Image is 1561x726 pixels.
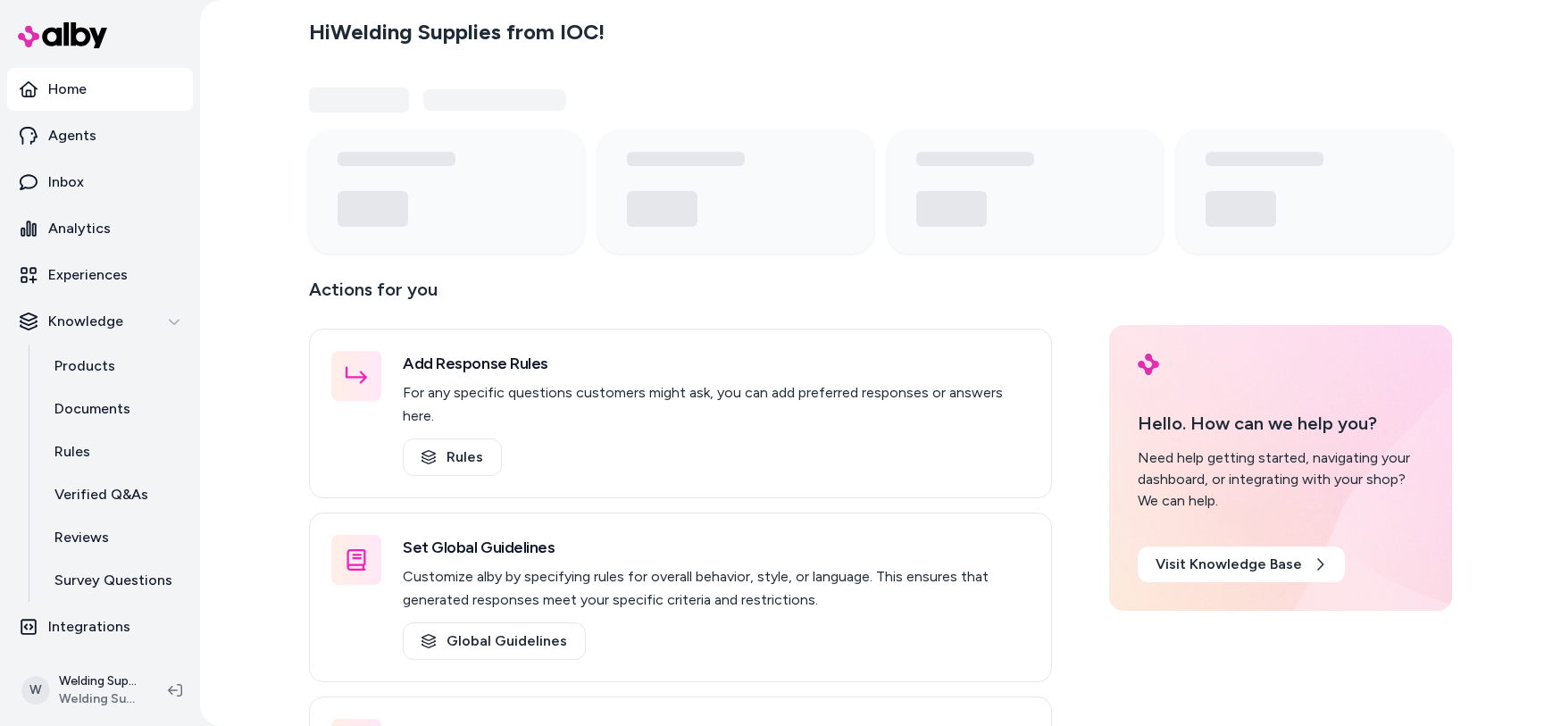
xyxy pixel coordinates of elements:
[48,616,130,638] p: Integrations
[1138,447,1423,512] div: Need help getting started, navigating your dashboard, or integrating with your shop? We can help.
[309,275,1052,318] p: Actions for you
[37,388,193,430] a: Documents
[48,264,128,286] p: Experiences
[54,355,115,377] p: Products
[7,68,193,111] a: Home
[54,398,130,420] p: Documents
[403,351,1030,376] h3: Add Response Rules
[48,79,87,100] p: Home
[48,311,123,332] p: Knowledge
[1138,547,1345,582] a: Visit Knowledge Base
[309,19,605,46] h2: Hi Welding Supplies from IOC !
[37,473,193,516] a: Verified Q&As
[11,662,154,719] button: WWelding Supplies from IOC ShopifyWelding Supplies from IOC
[37,559,193,602] a: Survey Questions
[48,218,111,239] p: Analytics
[54,484,148,505] p: Verified Q&As
[54,527,109,548] p: Reviews
[54,441,90,463] p: Rules
[7,254,193,296] a: Experiences
[1138,410,1423,437] p: Hello. How can we help you?
[54,570,172,591] p: Survey Questions
[7,114,193,157] a: Agents
[48,171,84,193] p: Inbox
[37,516,193,559] a: Reviews
[1138,354,1159,375] img: alby Logo
[37,345,193,388] a: Products
[18,22,107,48] img: alby Logo
[59,690,139,708] span: Welding Supplies from IOC
[7,300,193,343] button: Knowledge
[37,430,193,473] a: Rules
[7,207,193,250] a: Analytics
[7,605,193,648] a: Integrations
[403,381,1030,428] p: For any specific questions customers might ask, you can add preferred responses or answers here.
[403,438,502,476] a: Rules
[403,535,1030,560] h3: Set Global Guidelines
[403,565,1030,612] p: Customize alby by specifying rules for overall behavior, style, or language. This ensures that ge...
[48,125,96,146] p: Agents
[403,622,586,660] a: Global Guidelines
[7,161,193,204] a: Inbox
[59,672,139,690] p: Welding Supplies from IOC Shopify
[21,676,50,705] span: W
